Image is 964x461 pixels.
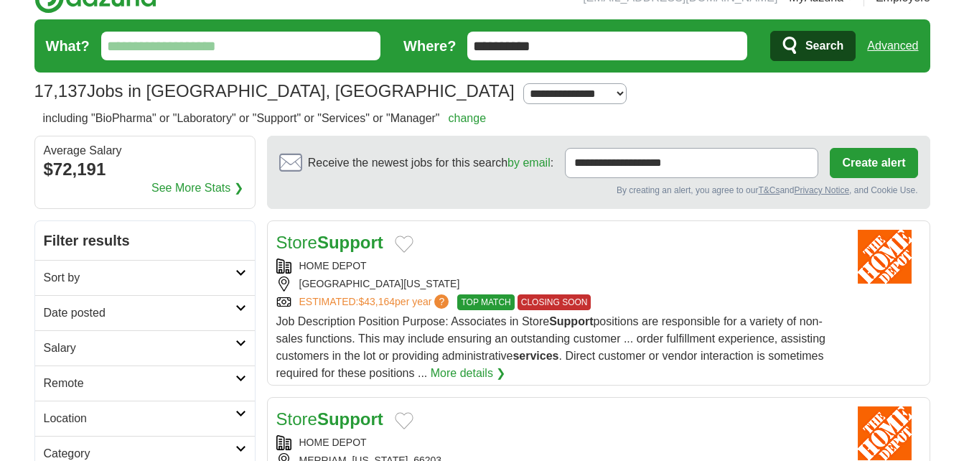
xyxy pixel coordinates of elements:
span: $43,164 [358,296,395,307]
span: CLOSING SOON [518,294,591,310]
label: Where? [403,35,456,57]
a: Date posted [35,295,255,330]
a: HOME DEPOT [299,260,367,271]
button: Create alert [830,148,917,178]
a: See More Stats ❯ [151,180,243,197]
h2: Date posted [44,304,235,322]
span: ? [434,294,449,309]
strong: services [513,350,558,362]
a: StoreSupport [276,233,383,252]
strong: Support [549,315,593,327]
strong: Support [317,409,383,429]
label: What? [46,35,90,57]
div: By creating an alert, you agree to our and , and Cookie Use. [279,184,918,197]
a: Location [35,401,255,436]
a: StoreSupport [276,409,383,429]
a: Salary [35,330,255,365]
div: $72,191 [44,157,246,182]
img: Home Depot logo [849,230,921,284]
h2: including "BioPharma" or "Laboratory" or "Support" or "Services" or "Manager" [43,110,487,127]
span: TOP MATCH [457,294,514,310]
a: change [449,112,487,124]
h2: Location [44,410,235,427]
a: Advanced [867,32,918,60]
button: Add to favorite jobs [395,412,413,429]
a: Sort by [35,260,255,295]
div: [GEOGRAPHIC_DATA][US_STATE] [276,276,838,292]
a: by email [507,157,551,169]
a: T&Cs [758,185,780,195]
h2: Salary [44,340,235,357]
h1: Jobs in [GEOGRAPHIC_DATA], [GEOGRAPHIC_DATA] [34,81,515,101]
div: Average Salary [44,145,246,157]
img: Home Depot logo [849,406,921,460]
h2: Remote [44,375,235,392]
a: HOME DEPOT [299,437,367,448]
h2: Sort by [44,269,235,287]
button: Search [770,31,856,61]
a: Privacy Notice [794,185,849,195]
a: Remote [35,365,255,401]
span: Receive the newest jobs for this search : [308,154,553,172]
strong: Support [317,233,383,252]
a: More details ❯ [431,365,506,382]
span: Job Description Position Purpose: Associates in Store positions are responsible for a variety of ... [276,315,825,379]
button: Add to favorite jobs [395,236,413,253]
span: 17,137 [34,78,87,104]
a: ESTIMATED:$43,164per year? [299,294,452,310]
span: Search [805,32,843,60]
h2: Filter results [35,221,255,260]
